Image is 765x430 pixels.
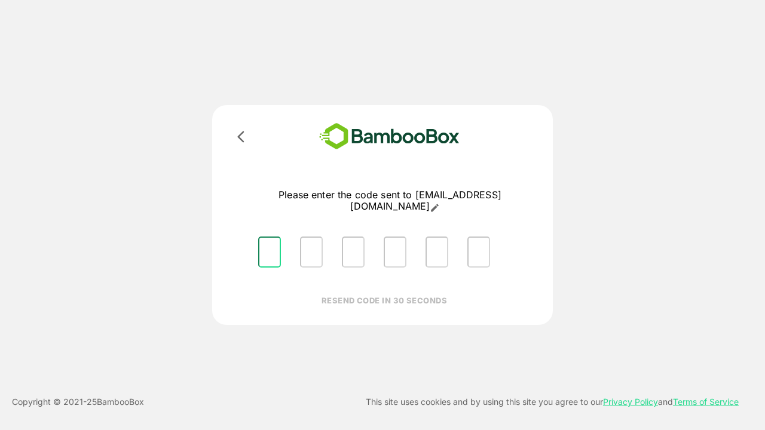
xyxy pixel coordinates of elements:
input: Please enter OTP character 1 [258,236,281,268]
input: Please enter OTP character 2 [300,236,323,268]
p: Please enter the code sent to [EMAIL_ADDRESS][DOMAIN_NAME] [249,189,531,213]
p: This site uses cookies and by using this site you agree to our and [366,395,739,409]
img: bamboobox [302,119,477,153]
input: Please enter OTP character 5 [426,236,448,268]
a: Privacy Policy [603,397,658,407]
a: Terms of Service [673,397,739,407]
input: Please enter OTP character 6 [467,236,490,268]
input: Please enter OTP character 3 [342,236,365,268]
input: Please enter OTP character 4 [384,236,406,268]
p: Copyright © 2021- 25 BambooBox [12,395,144,409]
